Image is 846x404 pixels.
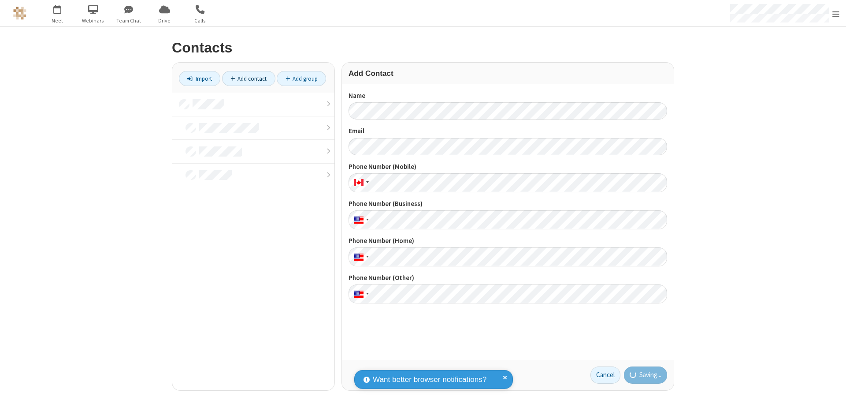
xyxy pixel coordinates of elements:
[373,374,486,385] span: Want better browser notifications?
[349,69,667,78] h3: Add Contact
[13,7,26,20] img: QA Selenium DO NOT DELETE OR CHANGE
[179,71,220,86] a: Import
[41,17,74,25] span: Meet
[824,381,839,398] iframe: Chat
[277,71,326,86] a: Add group
[349,273,667,283] label: Phone Number (Other)
[590,367,620,384] a: Cancel
[349,199,667,209] label: Phone Number (Business)
[222,71,275,86] a: Add contact
[349,284,371,303] div: United States: + 1
[639,370,661,380] span: Saving...
[349,91,667,101] label: Name
[77,17,110,25] span: Webinars
[184,17,217,25] span: Calls
[624,367,668,384] button: Saving...
[349,247,371,266] div: United States: + 1
[349,236,667,246] label: Phone Number (Home)
[148,17,181,25] span: Drive
[349,162,667,172] label: Phone Number (Mobile)
[349,210,371,229] div: United States: + 1
[172,40,674,56] h2: Contacts
[349,173,371,192] div: Canada: + 1
[112,17,145,25] span: Team Chat
[349,126,667,136] label: Email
